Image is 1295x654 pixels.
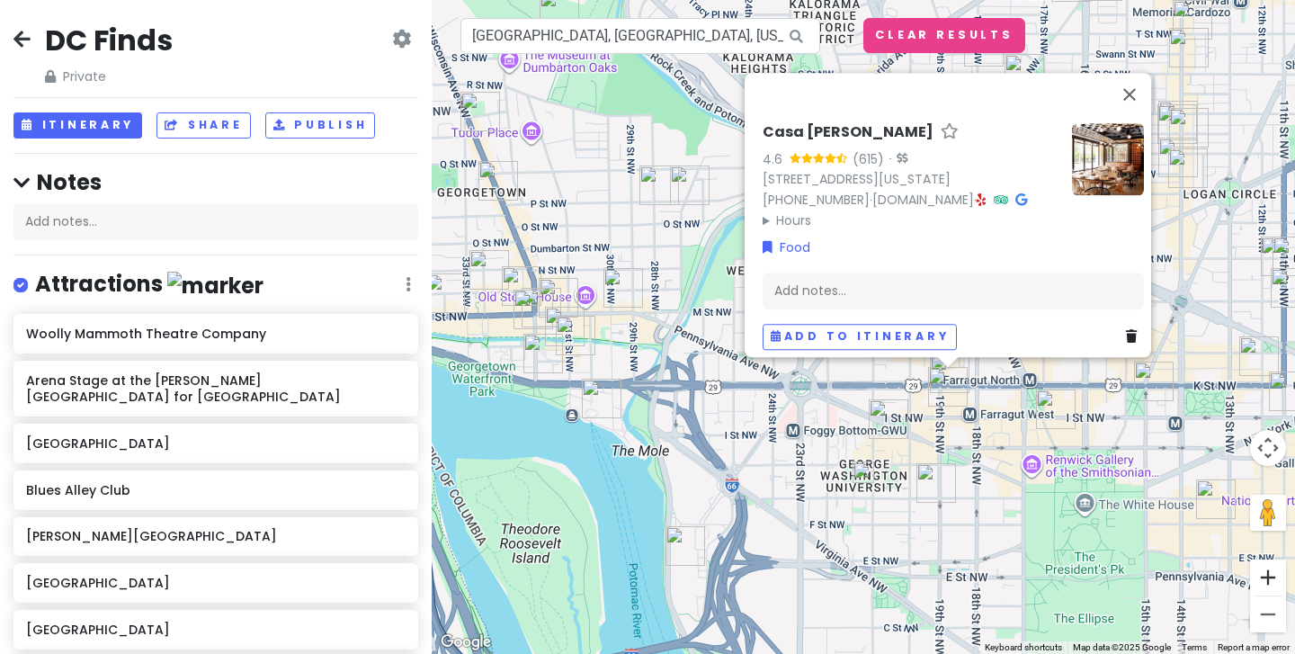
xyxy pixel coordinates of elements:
a: [DOMAIN_NAME] [872,191,974,209]
button: Close [1108,73,1151,116]
button: Add to itinerary [763,324,957,350]
button: Zoom in [1250,560,1286,596]
a: Delete place [1126,327,1144,346]
div: L'Annexe [603,268,643,308]
div: Bar Japonais [1158,138,1198,177]
button: Publish [265,112,376,139]
div: Add notes... [13,203,418,241]
h6: [GEOGRAPHIC_DATA] [26,435,405,452]
div: Rosewood Washington, D.C. [545,307,585,346]
div: Bodega Spanish Tapas & Lounge [539,278,578,318]
div: Stachowski's Market [639,166,679,205]
div: Tony and Joe's Seafood Place [582,379,621,418]
div: Duke's Grocery [869,399,908,439]
button: Map camera controls [1250,430,1286,466]
div: Lyle Washington DC [1005,54,1044,94]
div: Casa Teresa [928,367,968,407]
div: Sands of Time Gallery [523,334,563,373]
div: Ice Cream Jubilee - Georgetown [425,273,465,313]
div: The Fountain Inn DC [460,92,500,131]
div: Apéro & La Bohème [670,166,710,205]
h4: Attractions [35,270,263,300]
h6: Woolly Mammoth Theatre Company [26,326,405,342]
div: Allegory [1239,336,1279,376]
div: Chez Billy Sud [556,316,595,355]
summary: Hours [763,211,1058,230]
div: John F. Kennedy Center for the Performing Arts [665,526,705,566]
button: Keyboard shortcuts [985,641,1062,654]
div: La Bonne Vache [469,250,509,290]
div: KIYOMI Sushi by Uchi [930,354,969,393]
div: Studio Theatre [1168,148,1208,188]
h6: Arena Stage at the [PERSON_NAME][GEOGRAPHIC_DATA] for [GEOGRAPHIC_DATA] [26,372,405,405]
div: (615) [853,149,884,169]
div: Reiter's Books [916,463,956,503]
h6: [GEOGRAPHIC_DATA] [26,575,405,591]
h4: Notes [13,168,418,196]
button: Share [156,112,250,139]
h2: DC Finds [45,22,173,59]
a: [STREET_ADDRESS][US_STATE] [763,170,951,188]
button: Drag Pegman onto the map to open Street View [1250,495,1286,531]
div: · · [763,123,1058,230]
div: Anju [964,27,1004,67]
a: Open this area in Google Maps (opens a new window) [436,631,496,654]
span: Map data ©2025 Google [1073,642,1171,652]
a: Report a map error [1218,642,1290,652]
button: Clear Results [863,18,1025,53]
a: [PHONE_NUMBER] [763,191,870,209]
img: Picture of the place [1072,123,1144,195]
div: Rice Market [1157,104,1197,144]
a: Star place [941,123,959,142]
div: Pearl Dive Oyster Palace [1158,101,1198,140]
h6: Casa [PERSON_NAME] [763,123,933,142]
div: 4.6 [763,149,790,169]
div: DUA DC Coffee [1134,362,1174,401]
img: Google [436,631,496,654]
div: The Sovereign [502,266,541,306]
div: Cork Wine Bar and Market [1169,28,1209,67]
div: Le Diplomate [1169,108,1209,148]
div: Lutèce. [478,161,518,201]
div: Blues Alley Club [522,288,561,327]
h6: [GEOGRAPHIC_DATA] [26,622,405,638]
button: Zoom out [1250,596,1286,632]
a: Terms (opens in new tab) [1182,642,1207,652]
i: Tripadvisor [994,193,1008,206]
div: Add notes... [763,272,1144,309]
div: Clubhouse: Beer, Billiards & Cocktails [514,290,553,329]
button: Itinerary [13,112,142,139]
h6: Blues Alley Club [26,482,405,498]
input: Search a place [460,18,820,54]
div: The Bombay Club [1036,390,1076,429]
span: Private [45,67,173,86]
div: · [884,151,907,169]
div: Fahrney's Pens [1196,479,1236,519]
h6: [PERSON_NAME][GEOGRAPHIC_DATA] [26,528,405,544]
img: marker [167,272,263,300]
a: Food [763,237,810,257]
i: Google Maps [1015,193,1027,206]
